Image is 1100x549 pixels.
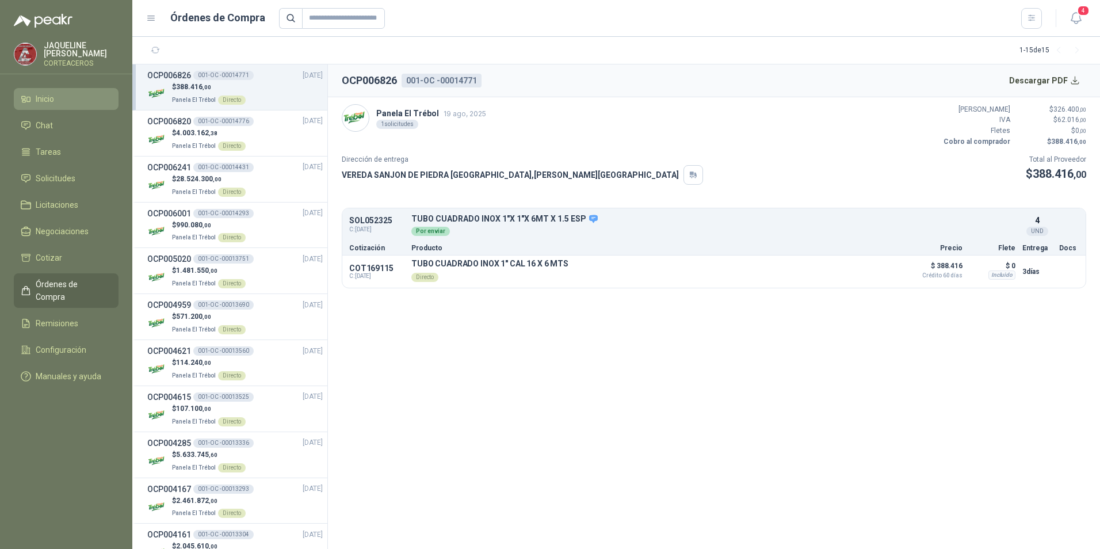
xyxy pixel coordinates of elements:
div: 001-OC -00013304 [193,530,254,539]
img: Company Logo [147,267,167,287]
span: 326.400 [1053,105,1086,113]
p: $ [1017,125,1086,136]
img: Company Logo [147,451,167,471]
div: Directo [218,509,246,518]
span: Configuración [36,344,86,356]
span: Órdenes de Compra [36,278,108,303]
div: Por enviar [411,227,450,236]
a: OCP004285001-OC -00013336[DATE] Company Logo$5.633.745,60Panela El TrébolDirecto [147,437,323,473]
span: [DATE] [303,437,323,448]
span: Panela El Trébol [172,97,216,103]
span: ,00 [203,84,211,90]
span: [DATE] [303,346,323,357]
span: ,00 [203,406,211,412]
span: Panela El Trébol [172,234,216,241]
h3: OCP004285 [147,437,191,449]
p: Fletes [941,125,1010,136]
div: 001-OC -00014771 [193,71,254,80]
p: COT169115 [349,264,404,273]
span: 62.016 [1057,116,1086,124]
a: Remisiones [14,312,119,334]
p: Total al Proveedor [1026,154,1086,165]
span: ,38 [209,130,217,136]
span: Chat [36,119,53,132]
span: 5.633.745 [176,451,217,459]
a: Cotizar [14,247,119,269]
span: ,00 [203,314,211,320]
h2: OCP006826 [342,73,397,89]
div: Incluido [988,270,1015,280]
p: $ [1017,115,1086,125]
p: $ [172,265,246,276]
p: $ [172,403,246,414]
span: 107.100 [176,405,211,413]
a: Licitaciones [14,194,119,216]
span: 571.200 [176,312,211,321]
span: Panela El Trébol [172,372,216,379]
p: Panela El Trébol [376,107,486,120]
img: Company Logo [147,221,167,241]
div: 001-OC -00013690 [193,300,254,310]
span: 388.416 [1033,167,1086,181]
p: Entrega [1022,245,1052,251]
span: [DATE] [303,208,323,219]
img: Company Logo [342,105,369,131]
p: $ [172,311,246,322]
span: ,00 [1079,117,1086,123]
div: Directo [218,233,246,242]
a: Tareas [14,141,119,163]
span: Panela El Trébol [172,326,216,333]
p: CORTEACEROS [44,60,119,67]
div: Directo [218,463,246,472]
h3: OCP004621 [147,345,191,357]
span: ,00 [209,268,217,274]
div: Directo [218,188,246,197]
div: 001-OC -00013293 [193,485,254,494]
img: Company Logo [14,43,36,65]
span: Cotizar [36,251,62,264]
span: Panela El Trébol [172,510,216,516]
span: ,60 [209,452,217,458]
p: Precio [905,245,962,251]
a: OCP005020001-OC -00013751[DATE] Company Logo$1.481.550,00Panela El TrébolDirecto [147,253,323,289]
h3: OCP005020 [147,253,191,265]
p: Docs [1059,245,1079,251]
div: Directo [218,417,246,426]
span: Manuales y ayuda [36,370,101,383]
h3: OCP004615 [147,391,191,403]
span: 0 [1075,127,1086,135]
p: 4 [1035,214,1040,227]
img: Company Logo [147,176,167,196]
span: ,00 [203,222,211,228]
span: [DATE] [303,300,323,311]
a: OCP004167001-OC -00013293[DATE] Company Logo$2.461.872,00Panela El TrébolDirecto [147,483,323,519]
span: Solicitudes [36,172,75,185]
img: Company Logo [147,405,167,425]
img: Logo peakr [14,14,72,28]
div: Directo [411,273,438,282]
p: Dirección de entrega [342,154,703,165]
a: OCP006241001-OC -00014431[DATE] Company Logo$28.524.300,00Panela El TrébolDirecto [147,161,323,197]
span: ,00 [209,498,217,504]
img: Company Logo [147,129,167,150]
a: OCP006820001-OC -00014776[DATE] Company Logo$4.003.162,38Panela El TrébolDirecto [147,115,323,151]
p: $ [172,82,246,93]
span: 990.080 [176,221,211,229]
h3: OCP006820 [147,115,191,128]
span: Panela El Trébol [172,189,216,195]
img: Company Logo [147,83,167,104]
p: $ [172,174,246,185]
span: ,00 [213,176,221,182]
a: Manuales y ayuda [14,365,119,387]
p: $ [1017,104,1086,115]
a: OCP004615001-OC -00013525[DATE] Company Logo$107.100,00Panela El TrébolDirecto [147,391,323,427]
span: 388.416 [176,83,211,91]
span: ,00 [203,360,211,366]
p: 3 días [1022,265,1052,279]
span: [DATE] [303,529,323,540]
button: 4 [1065,8,1086,29]
p: $ [1017,136,1086,147]
img: Company Logo [147,359,167,379]
a: OCP004621001-OC -00013560[DATE] Company Logo$114.240,00Panela El TrébolDirecto [147,345,323,381]
span: [DATE] [303,391,323,402]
